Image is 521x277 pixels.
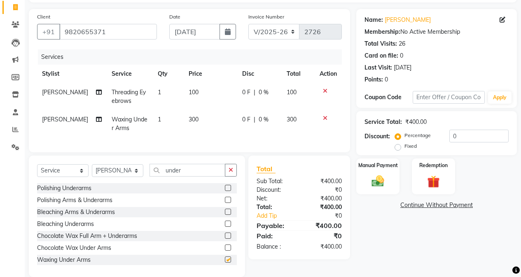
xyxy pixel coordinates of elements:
[259,115,269,124] span: 0 %
[282,65,315,83] th: Total
[42,88,88,96] span: [PERSON_NAME]
[37,65,107,83] th: Stylist
[153,65,184,83] th: Qty
[364,63,392,72] div: Last Visit:
[364,51,398,60] div: Card on file:
[37,208,115,216] div: Bleaching Arms & Underarms
[169,13,180,21] label: Date
[42,116,88,123] span: [PERSON_NAME]
[37,184,91,193] div: Polishing Underarms
[364,93,413,102] div: Coupon Code
[59,24,157,40] input: Search by Name/Mobile/Email/Code
[299,186,348,194] div: ₹0
[404,142,417,150] label: Fixed
[37,244,111,252] div: Chocolate Wax Under Arms
[364,118,402,126] div: Service Total:
[112,88,146,105] span: Threading Eyebrows
[315,65,342,83] th: Action
[364,16,383,24] div: Name:
[250,177,299,186] div: Sub Total:
[37,24,60,40] button: +91
[158,116,161,123] span: 1
[38,49,348,65] div: Services
[358,201,515,209] a: Continue Without Payment
[242,88,250,97] span: 0 F
[37,232,137,240] div: Chocolate Wax Full Arm + Underarms
[368,174,388,189] img: _cash.svg
[404,132,431,139] label: Percentage
[423,174,444,189] img: _gift.svg
[299,177,348,186] div: ₹400.00
[299,221,348,230] div: ₹400.00
[299,194,348,203] div: ₹400.00
[413,91,485,104] input: Enter Offer / Coupon Code
[257,165,276,173] span: Total
[299,231,348,241] div: ₹0
[250,194,299,203] div: Net:
[259,88,269,97] span: 0 %
[394,63,411,72] div: [DATE]
[254,88,255,97] span: |
[184,65,237,83] th: Price
[250,186,299,194] div: Discount:
[189,88,199,96] span: 100
[399,40,405,48] div: 26
[237,65,282,83] th: Disc
[158,88,161,96] span: 1
[250,203,299,212] div: Total:
[150,164,225,177] input: Search or Scan
[37,256,91,264] div: Waxing Under Arms
[385,16,431,24] a: [PERSON_NAME]
[250,212,307,220] a: Add Tip
[400,51,403,60] div: 0
[250,231,299,241] div: Paid:
[307,212,348,220] div: ₹0
[37,220,94,228] div: Bleaching Underarms
[248,13,284,21] label: Invoice Number
[287,88,297,96] span: 100
[364,28,400,36] div: Membership:
[242,115,250,124] span: 0 F
[37,196,112,205] div: Polishing Arms & Underarms
[189,116,199,123] span: 300
[419,162,448,169] label: Redemption
[364,75,383,84] div: Points:
[250,242,299,251] div: Balance :
[364,40,397,48] div: Total Visits:
[405,118,427,126] div: ₹400.00
[250,221,299,230] div: Payable:
[488,91,512,104] button: Apply
[364,28,509,36] div: No Active Membership
[254,115,255,124] span: |
[385,75,388,84] div: 0
[299,203,348,212] div: ₹400.00
[299,242,348,251] div: ₹400.00
[107,65,153,83] th: Service
[37,13,50,21] label: Client
[364,132,390,141] div: Discount:
[112,116,147,132] span: Waxing Under Arms
[287,116,297,123] span: 300
[358,162,398,169] label: Manual Payment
